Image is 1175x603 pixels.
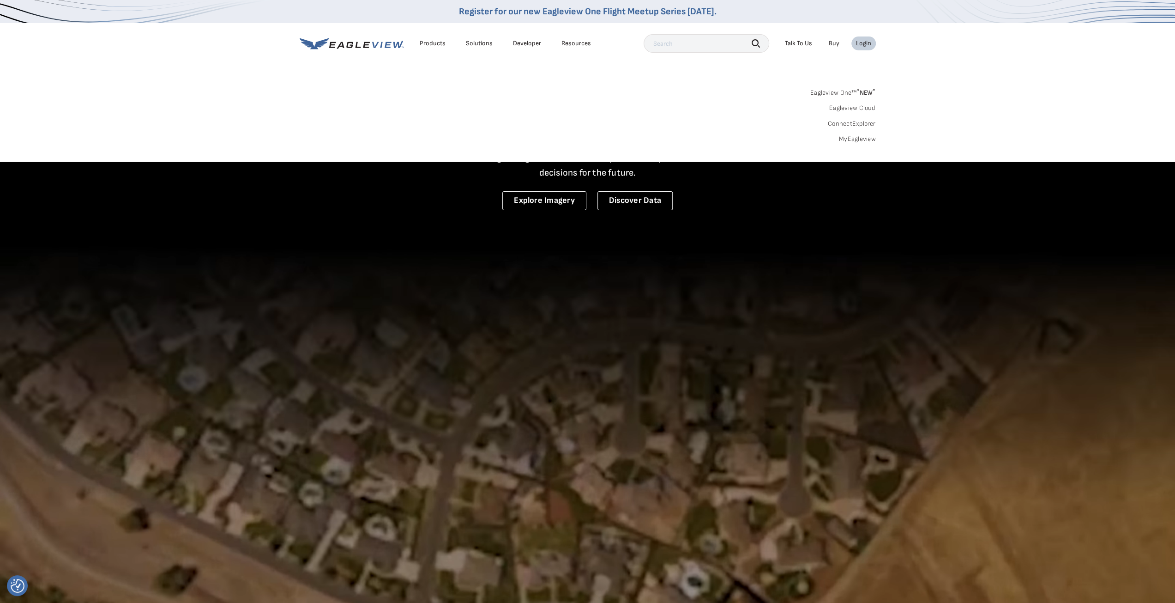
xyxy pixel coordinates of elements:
[644,34,769,53] input: Search
[597,191,673,210] a: Discover Data
[11,579,24,593] img: Revisit consent button
[420,39,446,48] div: Products
[839,135,876,143] a: MyEagleview
[829,104,876,112] a: Eagleview Cloud
[829,39,839,48] a: Buy
[856,89,875,97] span: NEW
[513,39,541,48] a: Developer
[459,6,717,17] a: Register for our new Eagleview One Flight Meetup Series [DATE].
[561,39,591,48] div: Resources
[466,39,493,48] div: Solutions
[11,579,24,593] button: Consent Preferences
[502,191,586,210] a: Explore Imagery
[828,120,876,128] a: ConnectExplorer
[785,39,812,48] div: Talk To Us
[810,86,876,97] a: Eagleview One™*NEW*
[856,39,871,48] div: Login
